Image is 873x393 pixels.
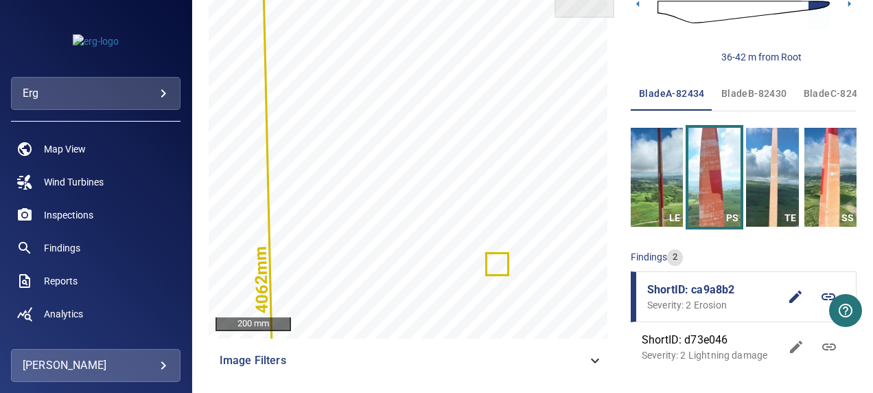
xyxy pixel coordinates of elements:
[44,274,78,288] span: Reports
[11,166,181,199] a: windturbines noActive
[11,297,181,330] a: analytics noActive
[647,282,779,298] span: ShortID: ca9a8b2
[44,142,86,156] span: Map View
[11,232,181,265] a: findings noActive
[11,330,181,363] a: repairs noActive
[688,128,741,227] a: PS
[44,307,83,321] span: Analytics
[11,265,181,297] a: reports noActive
[746,128,798,227] a: TE
[73,34,119,48] img: erg-logo
[642,348,780,362] p: Severity: 2 Lightning damage
[666,210,683,227] div: LE
[11,133,181,166] a: map noActive
[23,82,169,104] div: erg
[23,355,169,377] div: [PERSON_NAME]
[839,210,857,227] div: SS
[721,50,802,64] div: 36-42 m from Root
[721,85,787,102] span: bladeB-82430
[251,246,272,314] text: 4062mm
[647,298,779,312] p: Severity: 2 Erosion
[804,128,857,227] a: SS
[782,210,799,227] div: TE
[631,251,667,262] span: findings
[667,251,683,264] span: 2
[44,241,80,255] span: Findings
[44,208,93,222] span: Inspections
[209,344,614,377] div: Image Filters
[44,175,104,189] span: Wind Turbines
[11,77,181,110] div: erg
[220,352,587,369] span: Image Filters
[804,85,870,102] span: bladeC-82438
[723,210,741,227] div: PS
[642,332,780,348] span: ShortID: d73e046
[631,128,683,227] a: LE
[11,199,181,232] a: inspections noActive
[639,85,705,102] span: bladeA-82434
